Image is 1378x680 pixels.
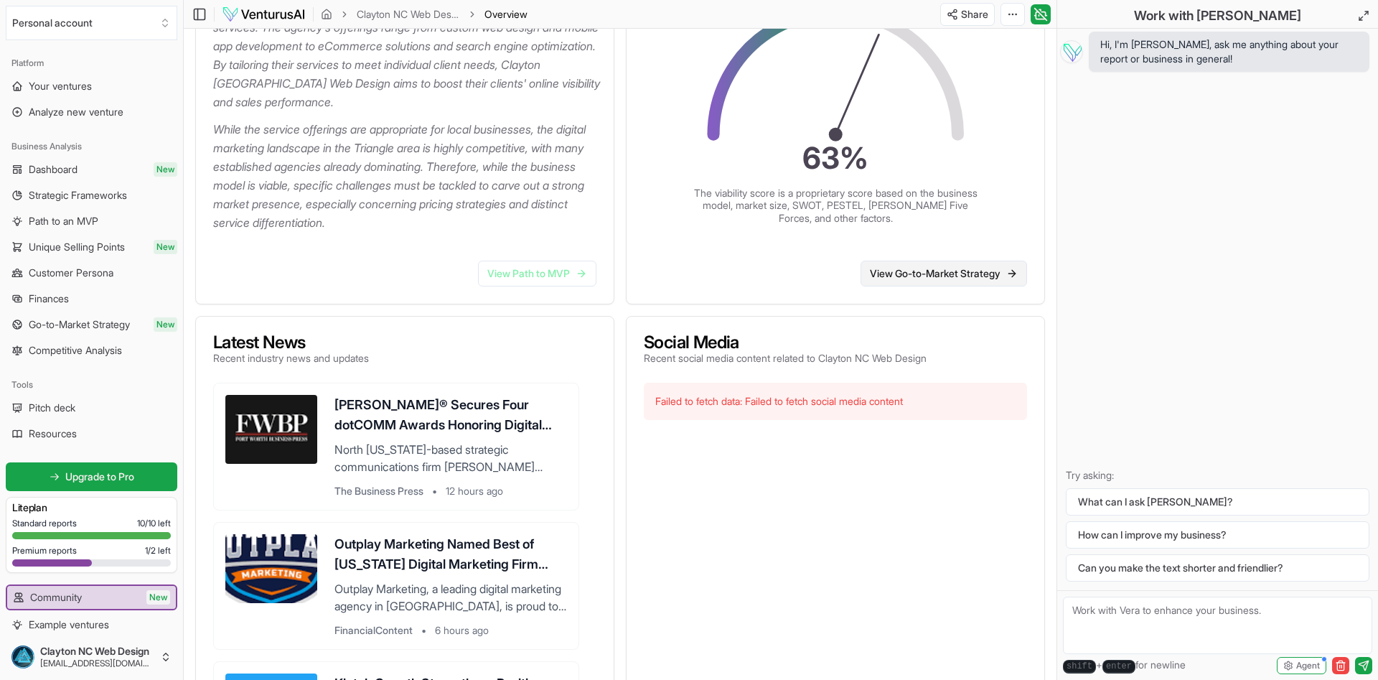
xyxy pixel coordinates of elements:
[12,500,171,515] h3: Lite plan
[7,586,176,609] a: CommunityNew
[29,188,127,202] span: Strategic Frameworks
[1296,660,1320,671] span: Agent
[1100,37,1358,66] span: Hi, I'm [PERSON_NAME], ask me anything about your report or business in general!
[1066,488,1369,516] button: What can I ask [PERSON_NAME]?
[29,343,122,358] span: Competitive Analysis
[6,261,177,284] a: Customer Persona
[435,623,489,638] span: 6 hours ago
[11,646,34,669] img: ACg8ocKDe8A8DDFCgnA2fr4NCXpj1i2LcxXqYZ_1_u4FDY2P8dUnAco=s96-c
[29,240,125,254] span: Unique Selling Points
[29,427,77,441] span: Resources
[940,3,995,26] button: Share
[6,422,177,445] a: Resources
[213,522,579,650] a: Outplay Marketing Named Best of [US_STATE] Digital Marketing Firm AgainOutplay Marketing, a leadi...
[1277,657,1326,674] button: Agent
[29,317,130,332] span: Go-to-Market Strategy
[29,401,75,415] span: Pitch deck
[154,317,177,332] span: New
[65,470,134,484] span: Upgrade to Pro
[6,101,177,124] a: Analyze new venture
[1134,6,1301,26] h2: Work with [PERSON_NAME]
[222,6,306,23] img: logo
[644,383,1027,420] div: Failed to fetch data: Failed to fetch social media content
[961,7,988,22] span: Share
[29,292,69,306] span: Finances
[40,658,154,669] span: [EMAIL_ADDRESS][DOMAIN_NAME]
[802,139,868,175] text: 63 %
[29,105,123,119] span: Analyze new venture
[6,184,177,207] a: Strategic Frameworks
[6,287,177,310] a: Finances
[6,210,177,233] a: Path to an MVP
[6,339,177,362] a: Competitive Analysis
[1063,658,1186,674] span: + for newline
[334,395,567,435] h3: [PERSON_NAME]® Secures Four dotCOMM Awards Honoring Digital Advertising and Marketing Achievements
[213,120,602,232] p: While the service offerings are appropriate for local businesses, the digital marketing landscape...
[1063,660,1096,674] kbd: shift
[213,334,369,351] h3: Latest News
[6,6,177,40] button: Select an organization
[692,187,979,225] p: The viability score is a proprietary score based on the business model, market size, SWOT, PESTEL...
[6,613,177,636] a: Example ventures
[137,518,171,529] span: 10 / 10 left
[1066,521,1369,549] button: How can I improve my business?
[6,313,177,336] a: Go-to-Market StrategyNew
[6,52,177,75] div: Platform
[29,162,78,177] span: Dashboard
[12,545,77,556] span: Premium reports
[29,79,92,93] span: Your ventures
[6,396,177,419] a: Pitch deck
[357,7,460,22] a: Clayton NC Web Design
[6,75,177,98] a: Your ventures
[484,7,528,22] span: Overview
[145,545,171,556] span: 1 / 2 left
[6,236,177,259] a: Unique Selling PointsNew
[478,261,596,287] a: View Path to MVP
[334,441,567,475] p: North [US_STATE]-based strategic communications firm [PERSON_NAME] Communications recently receiv...
[1066,468,1369,483] p: Try asking:
[12,518,77,529] span: Standard reports
[29,266,113,280] span: Customer Persona
[213,383,579,511] a: [PERSON_NAME]® Secures Four dotCOMM Awards Honoring Digital Advertising and Marketing Achievement...
[154,162,177,177] span: New
[29,618,109,632] span: Example ventures
[1066,554,1369,582] button: Can you make the text shorter and friendlier?
[1060,40,1083,63] img: Vera
[29,214,98,228] span: Path to an MVP
[30,590,82,605] span: Community
[6,135,177,158] div: Business Analysis
[321,7,528,22] nav: breadcrumb
[6,640,177,674] button: Clayton NC Web Design[EMAIL_ADDRESS][DOMAIN_NAME]
[1102,660,1135,674] kbd: enter
[644,351,927,365] p: Recent social media content related to Clayton NC Web Design
[334,623,413,638] span: FinancialContent
[334,534,567,574] h3: Outplay Marketing Named Best of [US_STATE] Digital Marketing Firm Again
[6,373,177,396] div: Tools
[861,261,1027,287] a: View Go-to-Market Strategy
[334,580,567,615] p: Outplay Marketing, a leading digital marketing agency in [GEOGRAPHIC_DATA], is proud to announce ...
[446,484,503,498] span: 12 hours ago
[154,240,177,254] span: New
[6,462,177,491] a: Upgrade to Pro
[421,623,426,638] span: •
[432,484,437,498] span: •
[644,334,927,351] h3: Social Media
[146,590,170,605] span: New
[213,351,369,365] p: Recent industry news and updates
[6,158,177,181] a: DashboardNew
[40,645,154,658] span: Clayton NC Web Design
[334,484,423,498] span: The Business Press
